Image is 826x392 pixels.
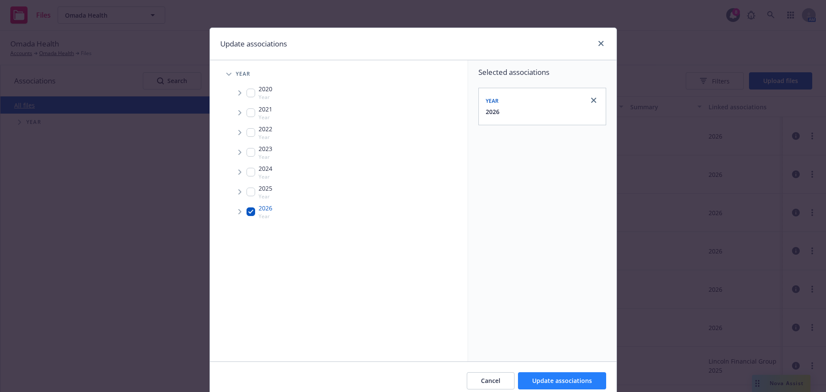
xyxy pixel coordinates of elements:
span: Year [259,114,272,121]
button: Update associations [518,372,606,389]
a: close [596,38,606,49]
span: Year [236,71,251,77]
h1: Update associations [220,38,287,49]
span: Update associations [532,377,592,385]
span: Year [259,213,272,220]
span: 2023 [259,144,272,153]
span: 2024 [259,164,272,173]
span: Year [259,173,272,180]
a: close [589,95,599,105]
span: Year [259,133,272,141]
span: 2022 [259,124,272,133]
span: Cancel [481,377,500,385]
span: Year [259,153,272,161]
span: Year [259,93,272,101]
button: Cancel [467,372,515,389]
span: Year [259,193,272,200]
span: 2020 [259,84,272,93]
span: 2025 [259,184,272,193]
span: 2021 [259,105,272,114]
span: 2026 [259,204,272,213]
button: 2026 [486,107,499,116]
span: Year [486,97,499,105]
span: Selected associations [478,67,606,77]
div: Tree Example [210,65,468,222]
